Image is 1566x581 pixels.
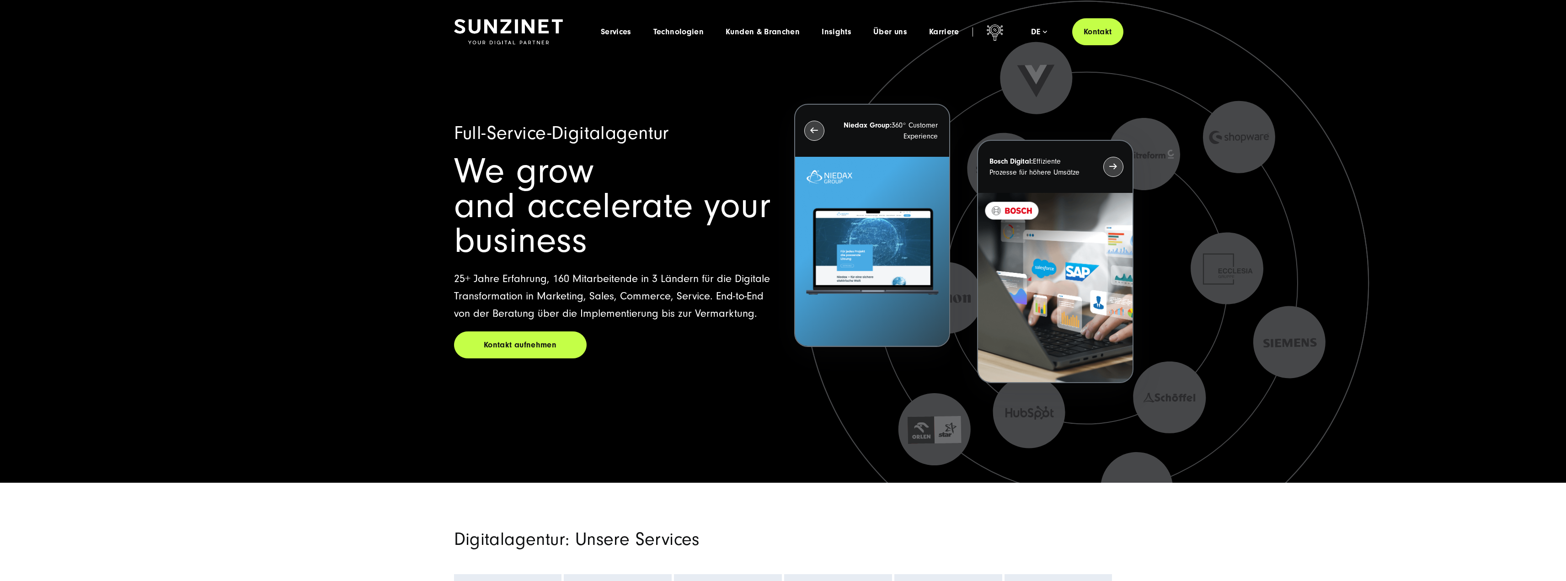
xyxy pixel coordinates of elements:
button: Niedax Group:360° Customer Experience Letztes Projekt von Niedax. Ein Laptop auf dem die Niedax W... [794,104,950,347]
img: SUNZINET Full Service Digital Agentur [454,19,563,45]
div: de [1031,27,1047,37]
a: Kunden & Branchen [726,27,800,37]
button: Bosch Digital:Effiziente Prozesse für höhere Umsätze BOSCH - Kundeprojekt - Digital Transformatio... [977,140,1133,384]
h2: Digitalagentur: Unsere Services [454,528,888,550]
a: Über uns [873,27,907,37]
p: Effiziente Prozesse für höhere Umsätze [989,156,1086,178]
a: Kontakt aufnehmen [454,331,587,358]
p: 25+ Jahre Erfahrung, 160 Mitarbeitende in 3 Ländern für die Digitale Transformation in Marketing,... [454,270,772,322]
img: BOSCH - Kundeprojekt - Digital Transformation Agentur SUNZINET [978,193,1132,383]
strong: Bosch Digital: [989,157,1033,165]
a: Kontakt [1072,18,1123,45]
a: Karriere [929,27,959,37]
span: We grow and accelerate your business [454,151,771,261]
strong: Niedax Group: [844,121,892,129]
a: Insights [822,27,851,37]
img: Letztes Projekt von Niedax. Ein Laptop auf dem die Niedax Website geöffnet ist, auf blauem Hinter... [795,157,949,346]
a: Technologien [653,27,704,37]
a: Services [601,27,631,37]
p: 360° Customer Experience [841,120,938,142]
span: Full-Service-Digitalagentur [454,123,669,144]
